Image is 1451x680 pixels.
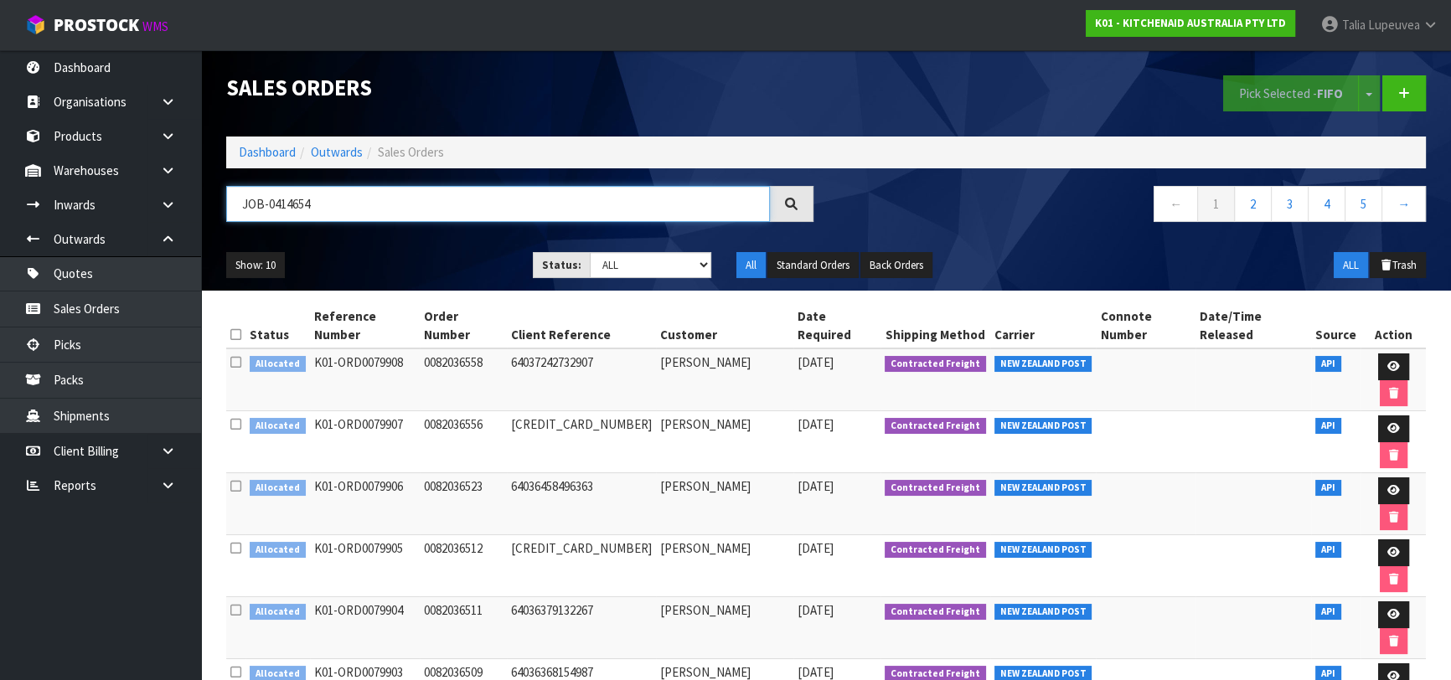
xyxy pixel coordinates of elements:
a: Dashboard [239,144,296,160]
td: K01-ORD0079905 [310,535,421,597]
td: 64036458496363 [507,473,656,535]
span: NEW ZEALAND POST [994,542,1092,559]
span: [DATE] [798,416,834,432]
span: NEW ZEALAND POST [994,356,1092,373]
td: K01-ORD0079906 [310,473,421,535]
h1: Sales Orders [226,75,813,100]
th: Connote Number [1096,303,1195,348]
td: 64037242732907 [507,348,656,411]
th: Reference Number [310,303,421,348]
th: Client Reference [507,303,656,348]
td: [PERSON_NAME] [656,348,793,411]
th: Source [1311,303,1361,348]
span: Sales Orders [378,144,444,160]
a: K01 - KITCHENAID AUSTRALIA PTY LTD [1086,10,1295,37]
span: NEW ZEALAND POST [994,604,1092,621]
td: 64036379132267 [507,597,656,659]
input: Search sales orders [226,186,770,222]
small: WMS [142,18,168,34]
a: 4 [1308,186,1345,222]
strong: Status: [542,258,581,272]
span: NEW ZEALAND POST [994,418,1092,435]
td: 0082036512 [420,535,507,597]
th: Shipping Method [880,303,990,348]
button: Trash [1370,252,1426,279]
td: 0082036511 [420,597,507,659]
td: [PERSON_NAME] [656,411,793,473]
a: Outwards [311,144,363,160]
span: Allocated [250,418,306,435]
span: [DATE] [798,602,834,618]
a: ← [1154,186,1198,222]
th: Date/Time Released [1195,303,1312,348]
span: API [1315,604,1341,621]
span: [DATE] [798,664,834,680]
button: Back Orders [860,252,932,279]
button: ALL [1334,252,1368,279]
button: All [736,252,766,279]
span: [DATE] [798,478,834,494]
a: 2 [1234,186,1272,222]
span: Allocated [250,480,306,497]
td: K01-ORD0079907 [310,411,421,473]
th: Date Required [793,303,880,348]
span: Contracted Freight [885,542,986,559]
td: [PERSON_NAME] [656,535,793,597]
th: Action [1361,303,1426,348]
td: 0082036523 [420,473,507,535]
td: K01-ORD0079908 [310,348,421,411]
button: Standard Orders [767,252,859,279]
strong: FIFO [1317,85,1343,101]
button: Show: 10 [226,252,285,279]
span: Contracted Freight [885,418,986,435]
span: API [1315,480,1341,497]
span: Contracted Freight [885,480,986,497]
th: Carrier [990,303,1097,348]
td: [PERSON_NAME] [656,473,793,535]
span: NEW ZEALAND POST [994,480,1092,497]
td: K01-ORD0079904 [310,597,421,659]
td: [PERSON_NAME] [656,597,793,659]
span: API [1315,542,1341,559]
td: [CREDIT_CARD_NUMBER] [507,411,656,473]
button: Pick Selected -FIFO [1223,75,1359,111]
a: 1 [1197,186,1235,222]
th: Status [245,303,310,348]
span: Allocated [250,356,306,373]
span: [DATE] [798,540,834,556]
span: Contracted Freight [885,604,986,621]
a: 5 [1345,186,1382,222]
th: Order Number [420,303,507,348]
td: [CREDIT_CARD_NUMBER] [507,535,656,597]
span: [DATE] [798,354,834,370]
span: Allocated [250,542,306,559]
span: Talia [1342,17,1366,33]
td: 0082036558 [420,348,507,411]
strong: K01 - KITCHENAID AUSTRALIA PTY LTD [1095,16,1286,30]
img: cube-alt.png [25,14,46,35]
span: ProStock [54,14,139,36]
span: Lupeuvea [1368,17,1420,33]
span: Contracted Freight [885,356,986,373]
a: → [1381,186,1426,222]
span: Allocated [250,604,306,621]
span: API [1315,418,1341,435]
td: 0082036556 [420,411,507,473]
a: 3 [1271,186,1309,222]
span: API [1315,356,1341,373]
th: Customer [656,303,793,348]
nav: Page navigation [839,186,1426,227]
